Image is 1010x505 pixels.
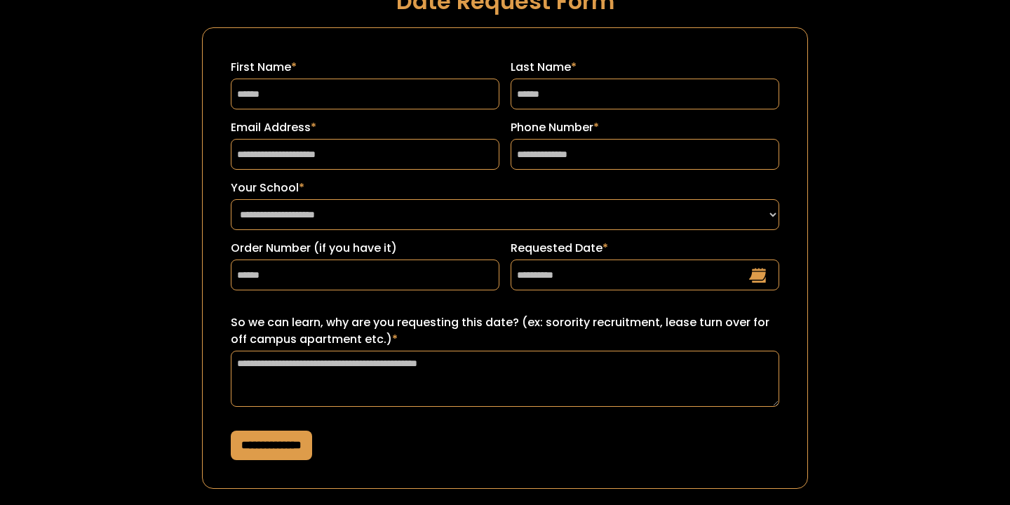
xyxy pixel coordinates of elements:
[511,119,779,136] label: Phone Number
[231,314,779,348] label: So we can learn, why are you requesting this date? (ex: sorority recruitment, lease turn over for...
[231,240,499,257] label: Order Number (if you have it)
[231,119,499,136] label: Email Address
[511,240,779,257] label: Requested Date
[231,180,779,196] label: Your School
[511,59,779,76] label: Last Name
[202,27,808,489] form: Request a Date Form
[231,59,499,76] label: First Name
